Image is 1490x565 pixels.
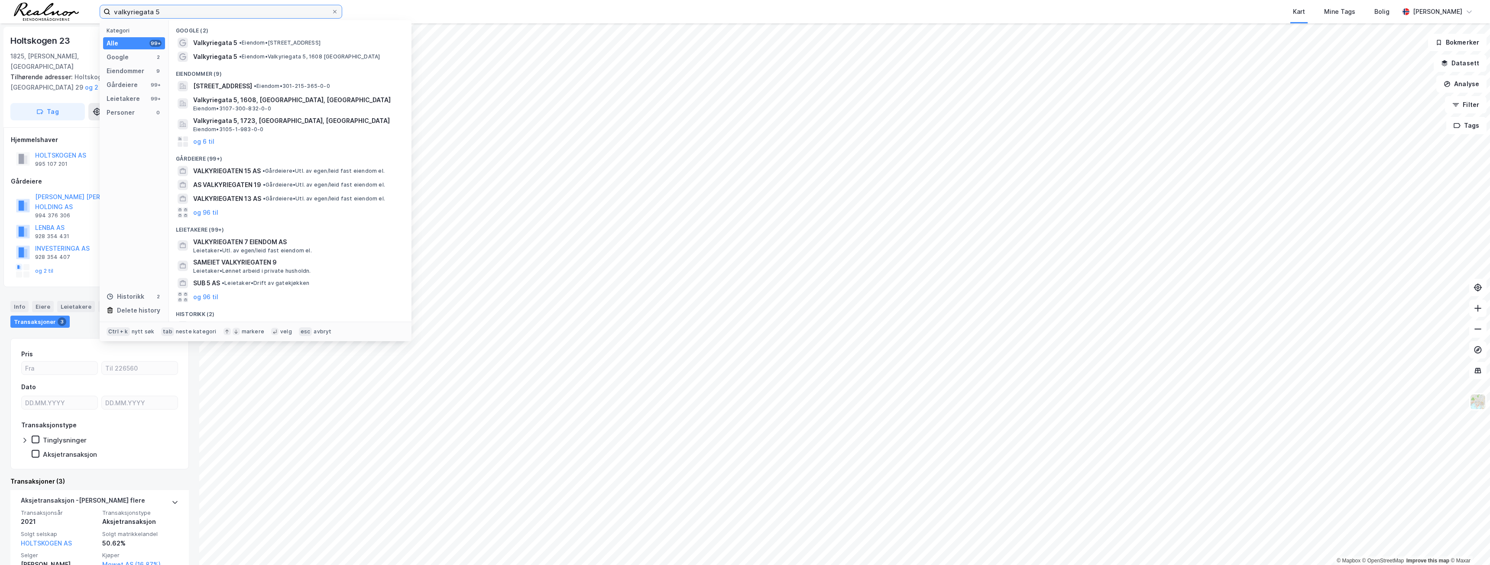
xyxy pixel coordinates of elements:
[21,530,97,538] span: Solgt selskap
[102,552,178,559] span: Kjøper
[35,161,68,168] div: 995 107 201
[1445,96,1487,113] button: Filter
[107,327,130,336] div: Ctrl + k
[21,509,97,517] span: Transaksjonsår
[254,83,256,89] span: •
[14,3,79,21] img: realnor-logo.934646d98de889bb5806.png
[35,233,69,240] div: 928 354 431
[102,396,178,409] input: DD.MM.YYYY
[1446,117,1487,134] button: Tags
[222,280,224,286] span: •
[107,291,144,302] div: Historikk
[10,73,74,81] span: Tilhørende adresser:
[314,328,331,335] div: avbryt
[1428,34,1487,51] button: Bokmerker
[21,382,36,392] div: Dato
[22,396,97,409] input: DD.MM.YYYY
[10,72,182,93] div: Holtskogen 25, Holtskogen 27, [GEOGRAPHIC_DATA] 29
[193,247,312,254] span: Leietaker • Utl. av egen/leid fast eiendom el.
[169,20,411,36] div: Google (2)
[21,420,77,430] div: Transaksjonstype
[98,301,131,312] div: Datasett
[169,64,411,79] div: Eiendommer (9)
[1406,558,1449,564] a: Improve this map
[193,136,214,147] button: og 6 til
[193,95,401,105] span: Valkyriegata 5, 1608, [GEOGRAPHIC_DATA], [GEOGRAPHIC_DATA]
[193,292,218,302] button: og 96 til
[193,207,218,218] button: og 96 til
[193,126,263,133] span: Eiendom • 3105-1-983-0-0
[11,135,188,145] div: Hjemmelshaver
[1324,6,1355,17] div: Mine Tags
[10,103,85,120] button: Tag
[1470,394,1486,410] img: Z
[110,5,331,18] input: Søk på adresse, matrikkel, gårdeiere, leietakere eller personer
[10,476,189,487] div: Transaksjoner (3)
[102,530,178,538] span: Solgt matrikkelandel
[155,109,162,116] div: 0
[239,39,321,46] span: Eiendom • [STREET_ADDRESS]
[1413,6,1462,17] div: [PERSON_NAME]
[11,176,188,187] div: Gårdeiere
[193,194,261,204] span: VALKYRIEGATEN 13 AS
[21,539,72,547] a: HOLTSKOGEN AS
[222,280,309,287] span: Leietaker • Drift av gatekjøkken
[107,66,144,76] div: Eiendommer
[239,39,242,46] span: •
[35,212,70,219] div: 994 376 306
[193,81,252,91] span: [STREET_ADDRESS]
[107,52,129,62] div: Google
[43,436,87,444] div: Tinglysninger
[193,52,237,62] span: Valkyriegata 5
[107,94,140,104] div: Leietakere
[102,538,178,549] div: 50.62%
[58,317,66,326] div: 3
[32,301,54,312] div: Eiere
[155,68,162,74] div: 9
[161,327,174,336] div: tab
[117,305,160,316] div: Delete history
[193,105,271,112] span: Eiendom • 3107-300-832-0-0
[263,181,266,188] span: •
[193,166,261,176] span: VALKYRIEGATEN 15 AS
[263,195,385,202] span: Gårdeiere • Utl. av egen/leid fast eiendom el.
[10,34,71,48] div: Holtskogen 23
[155,54,162,61] div: 2
[102,517,178,527] div: Aksjetransaksjon
[239,53,380,60] span: Eiendom • Valkyriegata 5, 1608 [GEOGRAPHIC_DATA]
[263,181,385,188] span: Gårdeiere • Utl. av egen/leid fast eiendom el.
[107,27,165,34] div: Kategori
[35,254,70,261] div: 928 354 407
[193,180,261,190] span: AS VALKYRIEGATEN 19
[21,517,97,527] div: 2021
[43,450,97,458] div: Aksjetransaksjon
[102,509,178,517] span: Transaksjonstype
[254,83,330,90] span: Eiendom • 301-215-365-0-0
[22,362,97,375] input: Fra
[262,168,265,174] span: •
[176,328,217,335] div: neste kategori
[107,38,118,48] div: Alle
[1434,55,1487,72] button: Datasett
[102,362,178,375] input: Til 226560
[21,495,145,509] div: Aksjetransaksjon - [PERSON_NAME] flere
[193,268,311,274] span: Leietaker • Lønnet arbeid i private husholdn.
[1374,6,1390,17] div: Bolig
[149,40,162,47] div: 99+
[169,149,411,164] div: Gårdeiere (99+)
[1436,75,1487,93] button: Analyse
[10,316,70,328] div: Transaksjoner
[193,237,401,247] span: VALKYRIEGATEN 7 EIENDOM AS
[1447,523,1490,565] iframe: Chat Widget
[57,301,95,312] div: Leietakere
[1447,523,1490,565] div: Kontrollprogram for chat
[1293,6,1305,17] div: Kart
[132,328,155,335] div: nytt søk
[10,51,132,72] div: 1825, [PERSON_NAME], [GEOGRAPHIC_DATA]
[107,80,138,90] div: Gårdeiere
[262,168,385,174] span: Gårdeiere • Utl. av egen/leid fast eiendom el.
[299,327,312,336] div: esc
[193,257,401,268] span: SAMEIET VALKYRIEGATEN 9
[21,349,33,359] div: Pris
[169,220,411,235] div: Leietakere (99+)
